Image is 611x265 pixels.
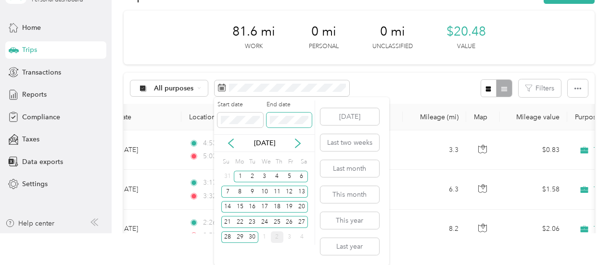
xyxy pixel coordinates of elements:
[372,42,413,51] p: Unclassified
[109,104,181,130] th: Date
[258,171,271,183] div: 3
[234,186,246,198] div: 8
[403,130,466,170] td: 3.3
[22,112,60,122] span: Compliance
[234,171,246,183] div: 1
[283,186,296,198] div: 12
[232,24,275,39] span: 81.6 mi
[466,104,500,130] th: Map
[283,201,296,213] div: 19
[221,231,234,243] div: 28
[295,186,308,198] div: 13
[203,217,230,228] span: 2:26 pm
[500,130,567,170] td: $0.83
[271,216,283,228] div: 25
[203,230,230,241] span: 2:53 pm
[295,216,308,228] div: 27
[283,231,296,243] div: 3
[260,155,271,169] div: We
[22,134,39,144] span: Taxes
[246,171,258,183] div: 2
[320,238,379,255] button: Last year
[203,191,230,202] span: 3:32 pm
[181,104,403,130] th: Locations
[203,151,230,162] span: 5:03 pm
[5,218,54,228] button: Help center
[309,42,339,51] p: Personal
[403,170,466,209] td: 6.3
[380,24,405,39] span: 0 mi
[109,130,181,170] td: [DATE]
[557,211,611,265] iframe: Everlance-gr Chat Button Frame
[22,67,61,77] span: Transactions
[271,171,283,183] div: 4
[295,171,308,183] div: 6
[320,160,379,177] button: Last month
[234,231,246,243] div: 29
[500,104,567,130] th: Mileage value
[403,210,466,249] td: 8.2
[457,42,475,51] p: Value
[244,138,285,148] p: [DATE]
[258,186,271,198] div: 10
[246,216,258,228] div: 23
[221,155,230,169] div: Su
[109,170,181,209] td: [DATE]
[246,201,258,213] div: 16
[221,201,234,213] div: 14
[320,212,379,229] button: This year
[22,23,41,33] span: Home
[246,186,258,198] div: 9
[203,177,230,188] span: 3:17 pm
[295,231,308,243] div: 4
[271,201,283,213] div: 18
[274,155,283,169] div: Th
[403,104,466,130] th: Mileage (mi)
[320,108,379,125] button: [DATE]
[246,231,258,243] div: 30
[22,45,37,55] span: Trips
[320,134,379,151] button: Last two weeks
[234,155,244,169] div: Mo
[154,85,194,92] span: All purposes
[271,231,283,243] div: 2
[22,179,48,189] span: Settings
[283,171,296,183] div: 5
[519,79,561,97] button: Filters
[221,216,234,228] div: 21
[295,201,308,213] div: 20
[311,24,336,39] span: 0 mi
[221,171,234,183] div: 31
[258,201,271,213] div: 17
[234,201,246,213] div: 15
[286,155,295,169] div: Fr
[258,216,271,228] div: 24
[500,210,567,249] td: $2.06
[234,216,246,228] div: 22
[221,186,234,198] div: 7
[22,157,63,167] span: Data exports
[258,231,271,243] div: 1
[446,24,486,39] span: $20.48
[500,170,567,209] td: $1.58
[217,101,263,109] label: Start date
[283,216,296,228] div: 26
[271,186,283,198] div: 11
[247,155,256,169] div: Tu
[299,155,308,169] div: Sa
[22,89,47,100] span: Reports
[267,101,312,109] label: End date
[245,42,263,51] p: Work
[109,210,181,249] td: [DATE]
[320,186,379,203] button: This month
[203,138,230,149] span: 4:53 pm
